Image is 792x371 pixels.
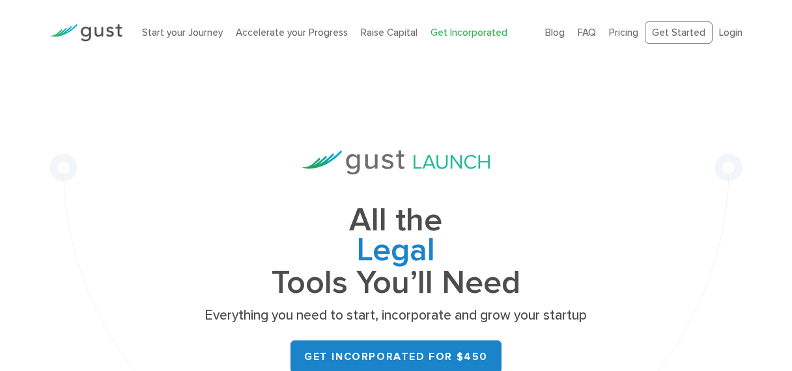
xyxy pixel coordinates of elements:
[49,24,122,42] img: Gust Logo
[236,27,348,38] a: Accelerate your Progress
[431,27,507,38] a: Get Incorporated
[545,27,565,38] a: Blog
[609,27,638,38] a: Pricing
[201,236,591,268] span: Legal
[302,150,490,174] img: Gust Launch Logo
[361,27,417,38] a: Raise Capital
[719,27,742,38] a: Login
[645,21,713,44] a: Get Started
[201,307,591,325] p: Everything you need to start, incorporate and grow your startup
[142,27,223,38] a: Start your Journey
[201,206,591,297] h1: All the Tools You’ll Need
[578,27,596,38] a: FAQ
